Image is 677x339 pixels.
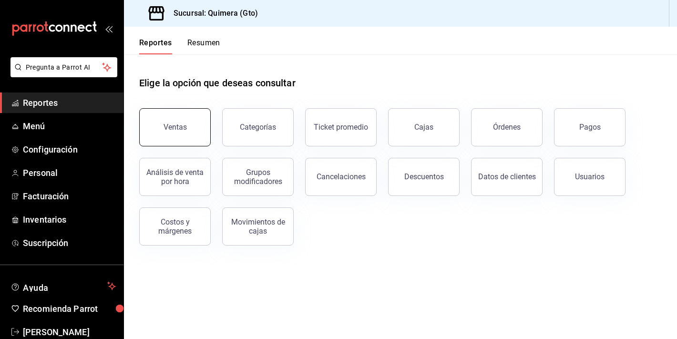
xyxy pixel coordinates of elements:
span: Ayuda [23,280,103,292]
div: Grupos modificadores [228,168,287,186]
button: Cancelaciones [305,158,377,196]
div: Categorías [240,123,276,132]
div: Datos de clientes [478,172,536,181]
button: Grupos modificadores [222,158,294,196]
div: Descuentos [404,172,444,181]
span: Facturación [23,190,116,203]
span: Pregunta a Parrot AI [26,62,103,72]
button: Categorías [222,108,294,146]
button: Pregunta a Parrot AI [10,57,117,77]
button: Pagos [554,108,626,146]
button: open_drawer_menu [105,25,113,32]
h1: Elige la opción que deseas consultar [139,76,296,90]
button: Órdenes [471,108,543,146]
button: Datos de clientes [471,158,543,196]
button: Descuentos [388,158,460,196]
div: Movimientos de cajas [228,217,287,236]
div: Usuarios [575,172,605,181]
span: [PERSON_NAME] [23,326,116,339]
button: Ticket promedio [305,108,377,146]
button: Costos y márgenes [139,207,211,246]
div: Órdenes [493,123,521,132]
div: Ticket promedio [314,123,368,132]
button: Análisis de venta por hora [139,158,211,196]
a: Pregunta a Parrot AI [7,69,117,79]
div: Ventas [164,123,187,132]
span: Recomienda Parrot [23,302,116,315]
span: Personal [23,166,116,179]
span: Suscripción [23,236,116,249]
button: Cajas [388,108,460,146]
button: Resumen [187,38,220,54]
span: Inventarios [23,213,116,226]
div: Pagos [579,123,601,132]
button: Movimientos de cajas [222,207,294,246]
span: Configuración [23,143,116,156]
div: Cajas [414,123,433,132]
div: navigation tabs [139,38,220,54]
button: Ventas [139,108,211,146]
div: Análisis de venta por hora [145,168,205,186]
button: Usuarios [554,158,626,196]
div: Cancelaciones [317,172,366,181]
span: Reportes [23,96,116,109]
span: Menú [23,120,116,133]
div: Costos y márgenes [145,217,205,236]
h3: Sucursal: Quimera (Gto) [166,8,258,19]
button: Reportes [139,38,172,54]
